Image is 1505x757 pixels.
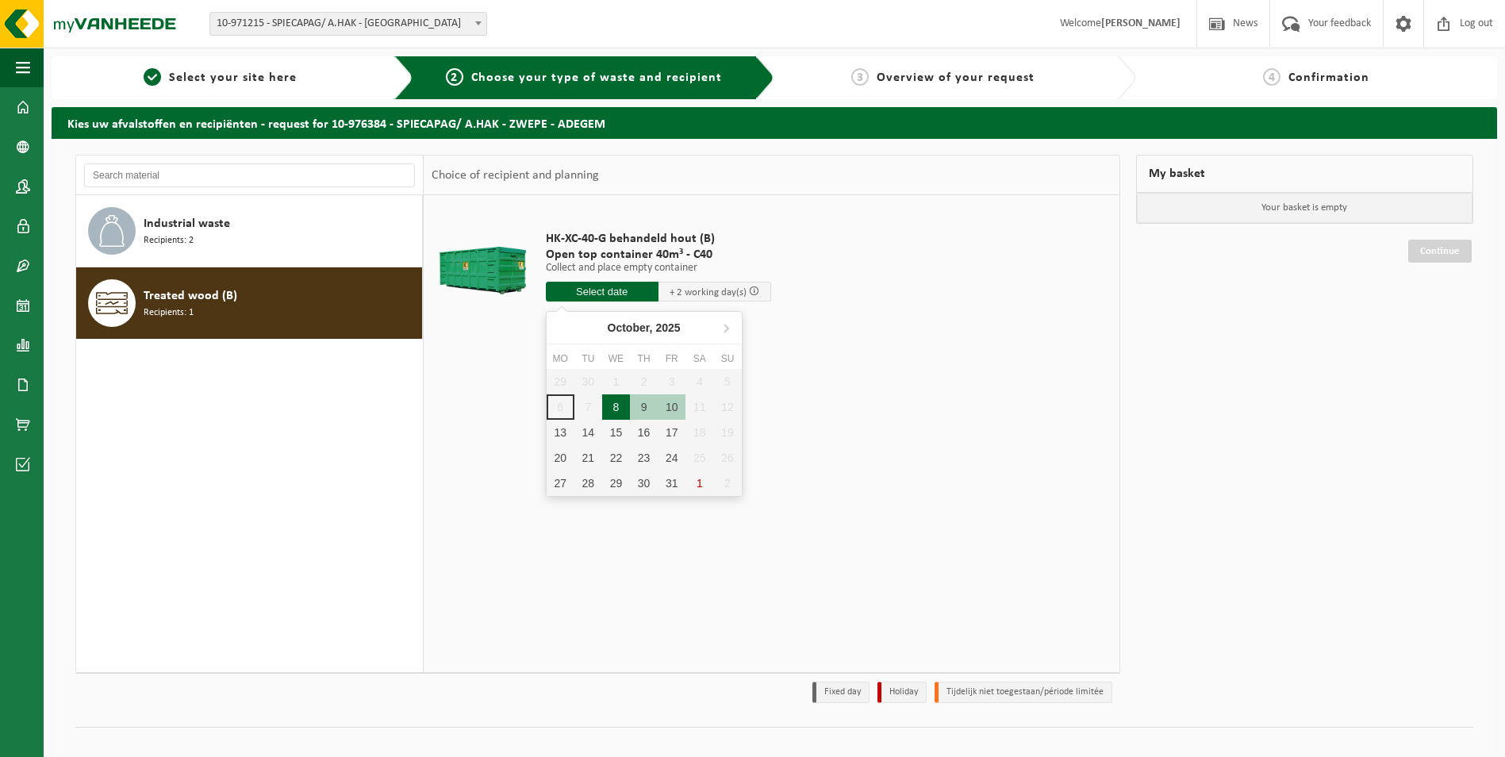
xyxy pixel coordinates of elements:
div: Tu [574,351,602,367]
div: 16 [630,420,658,445]
div: 13 [547,420,574,445]
button: Industrial waste Recipients: 2 [76,195,423,267]
div: 10 [658,394,685,420]
span: 3 [851,68,869,86]
span: Open top container 40m³ - C40 [546,247,771,263]
div: Mo [547,351,574,367]
div: 23 [630,445,658,471]
div: 20 [547,445,574,471]
div: 29 [602,471,630,496]
span: Confirmation [1288,71,1369,84]
span: 1 [144,68,161,86]
p: Your basket is empty [1137,193,1473,223]
div: October, [601,315,687,340]
span: Recipients: 2 [144,233,194,248]
div: 24 [658,445,685,471]
span: 10-971215 - SPIECAPAG/ A.HAK - BRUGGE [210,13,486,35]
span: HK-XC-40-G behandeld hout (B) [546,231,771,247]
div: 8 [602,394,630,420]
div: 17 [658,420,685,445]
span: Industrial waste [144,214,230,233]
div: 22 [602,445,630,471]
div: Su [713,351,741,367]
span: 10-971215 - SPIECAPAG/ A.HAK - BRUGGE [209,12,487,36]
div: 14 [574,420,602,445]
div: Fr [658,351,685,367]
div: We [602,351,630,367]
span: 2 [446,68,463,86]
div: 15 [602,420,630,445]
input: Search material [84,163,415,187]
strong: [PERSON_NAME] [1101,17,1181,29]
li: Tijdelijk niet toegestaan/période limitée [935,682,1112,703]
a: 1Select your site here [60,68,382,87]
div: 27 [547,471,574,496]
div: 31 [658,471,685,496]
div: 21 [574,445,602,471]
span: + 2 working day(s) [670,287,747,298]
span: Overview of your request [877,71,1035,84]
a: Continue [1408,240,1472,263]
li: Fixed day [812,682,870,703]
button: Treated wood (B) Recipients: 1 [76,267,423,339]
span: 4 [1263,68,1280,86]
div: Sa [685,351,713,367]
div: My basket [1136,155,1474,193]
h2: Kies uw afvalstoffen en recipiënten - request for 10-976384 - SPIECAPAG/ A.HAK - ZWEPE - ADEGEM [52,107,1497,138]
span: Choose your type of waste and recipient [471,71,722,84]
span: Select your site here [169,71,297,84]
div: 9 [630,394,658,420]
div: Th [630,351,658,367]
li: Holiday [877,682,927,703]
div: 30 [630,471,658,496]
input: Select date [546,282,658,302]
p: Collect and place empty container [546,263,771,274]
span: Treated wood (B) [144,286,237,305]
i: 2025 [656,322,681,333]
div: 28 [574,471,602,496]
div: Choice of recipient and planning [424,156,607,195]
span: Recipients: 1 [144,305,194,321]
